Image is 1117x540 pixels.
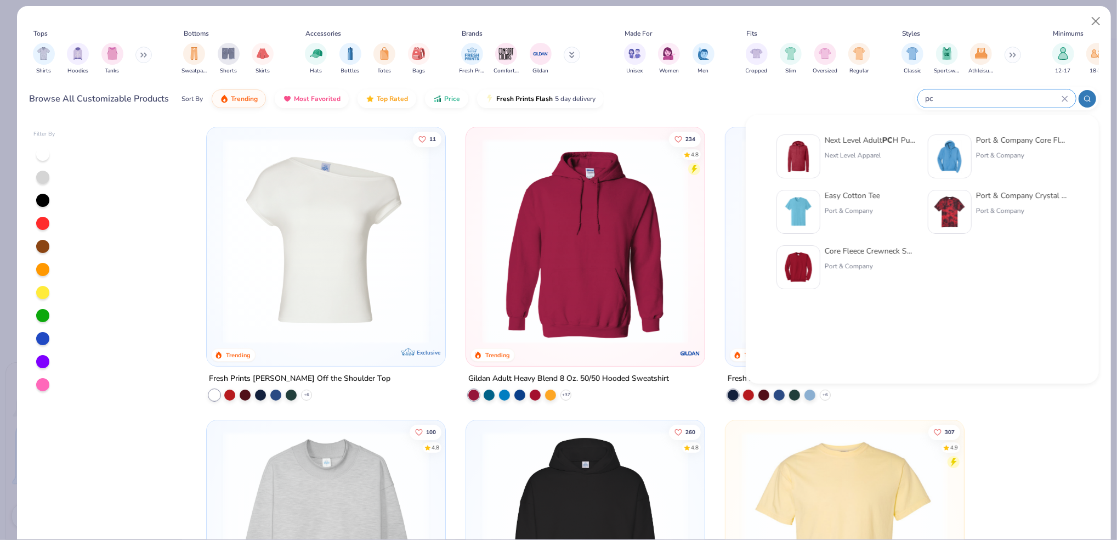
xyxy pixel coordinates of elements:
div: filter for Shorts [218,43,240,75]
img: Totes Image [378,47,390,60]
img: trending.gif [220,94,229,103]
span: Shirts [36,67,51,75]
div: Styles [903,29,921,38]
span: Cropped [746,67,768,75]
img: 89f4990a-e188-452c-92a7-dc547f941a57 [434,138,651,344]
div: Filter By [33,130,55,138]
span: Hats [310,67,322,75]
button: filter button [780,43,802,75]
div: Port & Company [976,150,1068,160]
button: filter button [901,43,923,75]
button: Close [1086,11,1107,32]
span: Bottles [341,67,360,75]
span: Fresh Prints Flash [496,94,553,103]
span: Skirts [256,67,270,75]
div: Bottoms [184,29,209,38]
div: filter for Unisex [624,43,646,75]
span: Top Rated [377,94,408,103]
button: filter button [339,43,361,75]
img: Fresh Prints Image [464,46,480,62]
span: Women [659,67,679,75]
button: filter button [373,43,395,75]
button: Like [409,424,441,440]
div: filter for Regular [848,43,870,75]
div: Easy Cotton Tee [825,190,880,201]
img: 18-23 Image [1091,47,1104,60]
div: Made For [625,29,652,38]
span: Hoodies [67,67,88,75]
img: a1c94bf0-cbc2-4c5c-96ec-cab3b8502a7f [218,138,434,344]
span: Athleisure [968,67,994,75]
div: Browse All Customizable Products [30,92,169,105]
img: 5debf7c4-1f31-4abc-b1d8-aea521e6f8c8 [933,195,967,229]
button: Like [412,131,441,147]
img: Shorts Image [222,47,235,60]
div: Fresh Prints [PERSON_NAME] Off the Shoulder Top [209,372,390,386]
span: Exclusive [417,349,440,356]
span: 5 day delivery [555,93,596,105]
span: + 37 [562,392,570,398]
button: filter button [101,43,123,75]
img: Classic Image [906,47,919,60]
img: Hoodies Image [72,47,84,60]
img: Comfort Colors Image [498,46,514,62]
span: + 6 [823,392,828,398]
span: Most Favorited [294,94,341,103]
button: filter button [33,43,55,75]
img: a164e800-7022-4571-a324-30c76f641635 [694,138,910,344]
span: 18-23 [1090,67,1105,75]
button: filter button [460,43,485,75]
div: filter for 12-17 [1052,43,1074,75]
img: flash.gif [485,94,494,103]
img: Cropped Image [750,47,763,60]
button: filter button [530,43,552,75]
img: b70dd43c-c480-4cfa-af3a-73f367dd7b39 [781,195,815,229]
img: Women Image [663,47,676,60]
span: 234 [685,136,695,142]
img: Regular Image [853,47,866,60]
div: filter for Comfort Colors [494,43,519,75]
span: Price [444,94,460,103]
div: filter for Classic [901,43,923,75]
span: 11 [429,136,435,142]
div: filter for 18-23 [1086,43,1108,75]
div: Next Level Apparel [825,150,917,160]
img: Gildan logo [679,342,701,364]
span: 307 [944,429,954,435]
img: Hats Image [310,47,322,60]
img: most_fav.gif [283,94,292,103]
div: Port & Company Crystal Tie-Dye Tee [976,190,1068,201]
button: Trending [212,89,266,108]
div: filter for Sportswear [934,43,960,75]
span: + 6 [304,392,309,398]
button: filter button [848,43,870,75]
div: Port & Company [825,206,880,216]
div: filter for Slim [780,43,802,75]
img: Tanks Image [106,47,118,60]
div: Sort By [182,94,203,104]
div: filter for Cropped [746,43,768,75]
span: 260 [685,429,695,435]
span: Regular [849,67,869,75]
img: TopRated.gif [366,94,375,103]
button: filter button [658,43,680,75]
div: Minimums [1053,29,1084,38]
button: Like [668,131,700,147]
div: filter for Oversized [813,43,837,75]
img: Slim Image [785,47,797,60]
button: filter button [305,43,327,75]
div: Fits [746,29,757,38]
div: filter for Athleisure [968,43,994,75]
div: filter for Tanks [101,43,123,75]
span: Sweatpants [182,67,207,75]
button: filter button [746,43,768,75]
span: Tanks [105,67,120,75]
button: Price [425,89,468,108]
span: Men [698,67,709,75]
button: Most Favorited [275,89,349,108]
div: filter for Women [658,43,680,75]
span: Trending [231,94,258,103]
div: filter for Sweatpants [182,43,207,75]
img: Sportswear Image [941,47,953,60]
button: Fresh Prints Flash5 day delivery [477,89,604,108]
